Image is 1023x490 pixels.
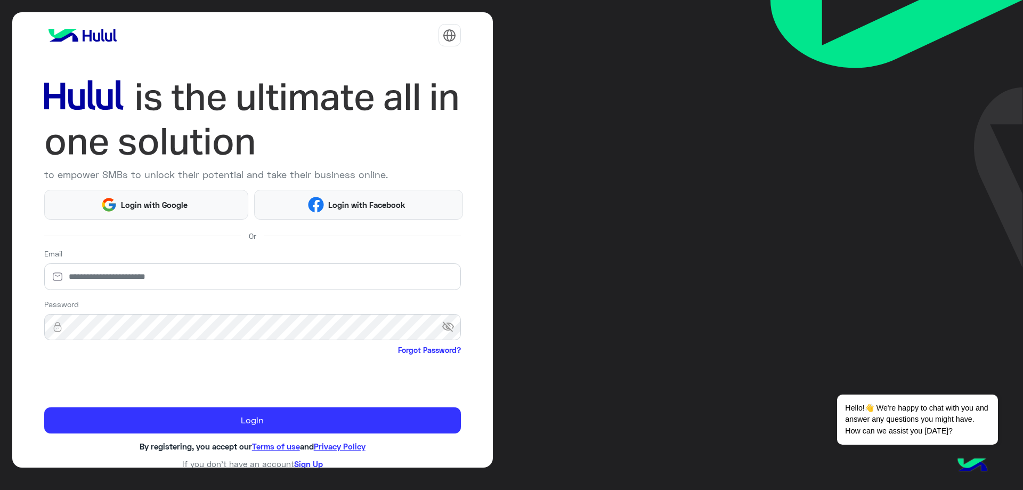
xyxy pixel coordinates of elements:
p: to empower SMBs to unlock their potential and take their business online. [44,167,461,182]
span: visibility_off [442,318,461,337]
img: Facebook [308,197,324,213]
a: Sign Up [294,459,323,469]
h6: If you don’t have an account [44,459,461,469]
img: lock [44,322,71,332]
span: By registering, you accept our [140,441,252,451]
span: Hello!👋 We're happy to chat with you and answer any questions you might have. How can we assist y... [837,395,997,445]
iframe: reCAPTCHA [44,358,206,399]
span: Or [249,230,256,242]
button: Login with Google [44,190,249,219]
label: Password [44,299,79,310]
a: Privacy Policy [314,441,366,451]
img: hulul-logo.png [954,447,991,485]
span: Login with Facebook [324,199,409,211]
span: and [300,441,314,451]
label: Email [44,248,62,259]
img: email [44,271,71,282]
a: Terms of use [252,441,300,451]
button: Login with Facebook [254,190,462,219]
img: hululLoginTitle_EN.svg [44,75,461,164]
span: Login with Google [117,199,192,211]
a: Forgot Password? [398,344,461,356]
img: tab [443,29,456,42]
img: logo [44,25,121,46]
img: Google [101,197,117,213]
button: Login [44,407,461,434]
